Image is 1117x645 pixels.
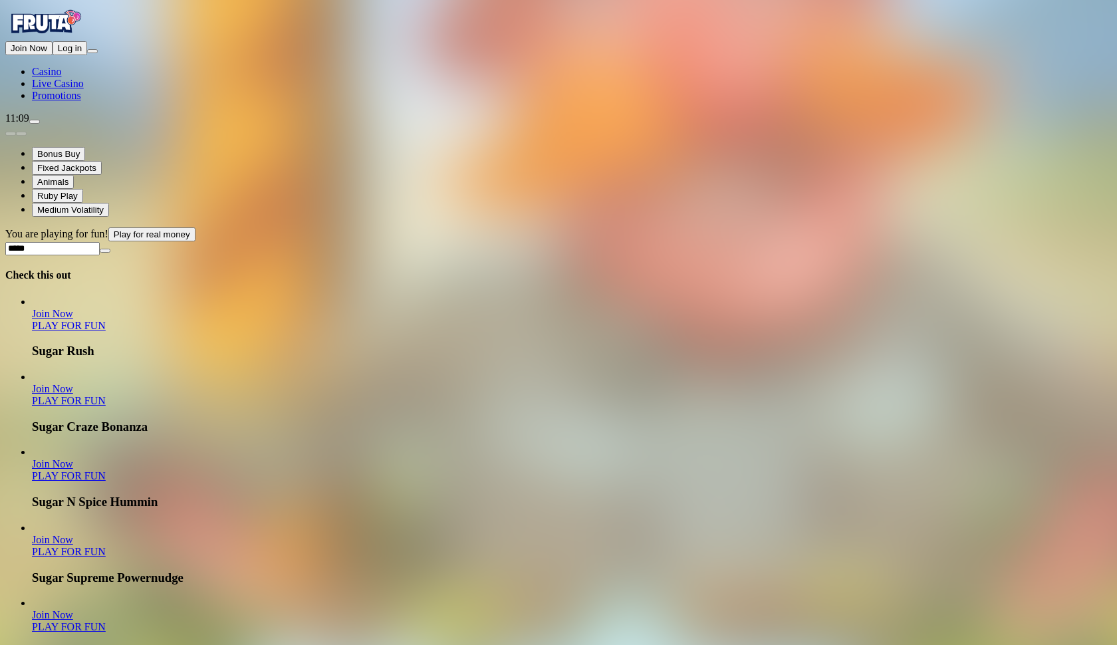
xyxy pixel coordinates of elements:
button: live-chat [29,120,40,124]
article: Sugar N Spice Hummin [32,446,1112,509]
span: Fixed Jackpots [37,163,96,173]
img: Fruta [5,5,85,39]
button: Bonus Buy [32,147,85,161]
button: Join Now [5,41,53,55]
a: Sugar Rush Xmas [32,609,73,620]
button: Log in [53,41,87,55]
article: Sugar Craze Bonanza [32,371,1112,434]
span: Bonus Buy [37,149,80,159]
a: diamond iconCasino [32,66,61,77]
span: Promotions [32,90,81,101]
span: Casino [32,66,61,77]
a: Fruta [5,29,85,41]
h3: Sugar Craze Bonanza [32,420,1112,434]
article: Sugar Supreme Powernudge [32,522,1112,585]
a: gift-inverted iconPromotions [32,90,81,101]
h3: Sugar Supreme Powernudge [32,571,1112,585]
a: Sugar Supreme Powernudge [32,534,73,545]
button: menu [87,49,98,53]
span: Play for real money [114,229,190,239]
span: Animals [37,177,68,187]
span: Ruby Play [37,191,78,201]
article: Sugar Rush [32,296,1112,359]
button: clear entry [100,249,110,253]
span: Join Now [32,458,73,469]
button: Play for real money [108,227,195,241]
h3: Sugar Rush [32,344,1112,358]
span: 11:09 [5,112,29,124]
button: Animals [32,175,74,189]
a: Sugar Rush [32,308,73,319]
span: Join Now [32,383,73,394]
span: Medium Volatility [37,205,104,215]
nav: Primary [5,5,1112,102]
a: Sugar Rush Xmas [32,621,106,632]
a: Sugar N Spice Hummin [32,458,73,469]
button: prev slide [5,132,16,136]
a: Sugar Rush [32,320,106,331]
span: Join Now [32,308,73,319]
span: Join Now [32,534,73,545]
a: Sugar N Spice Hummin [32,470,106,481]
button: Ruby Play [32,189,83,203]
span: Live Casino [32,78,84,89]
div: You are playing for fun! [5,227,1112,241]
h3: Sugar N Spice Hummin [32,495,1112,509]
button: Medium Volatility [32,203,109,217]
h4: Check this out [5,269,1112,281]
a: Sugar Supreme Powernudge [32,546,106,557]
span: Join Now [11,43,47,53]
a: poker-chip iconLive Casino [32,78,84,89]
button: next slide [16,132,27,136]
span: Log in [58,43,82,53]
button: Fixed Jackpots [32,161,102,175]
input: Search [5,242,100,255]
a: Sugar Craze Bonanza [32,395,106,406]
a: Sugar Craze Bonanza [32,383,73,394]
span: Join Now [32,609,73,620]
